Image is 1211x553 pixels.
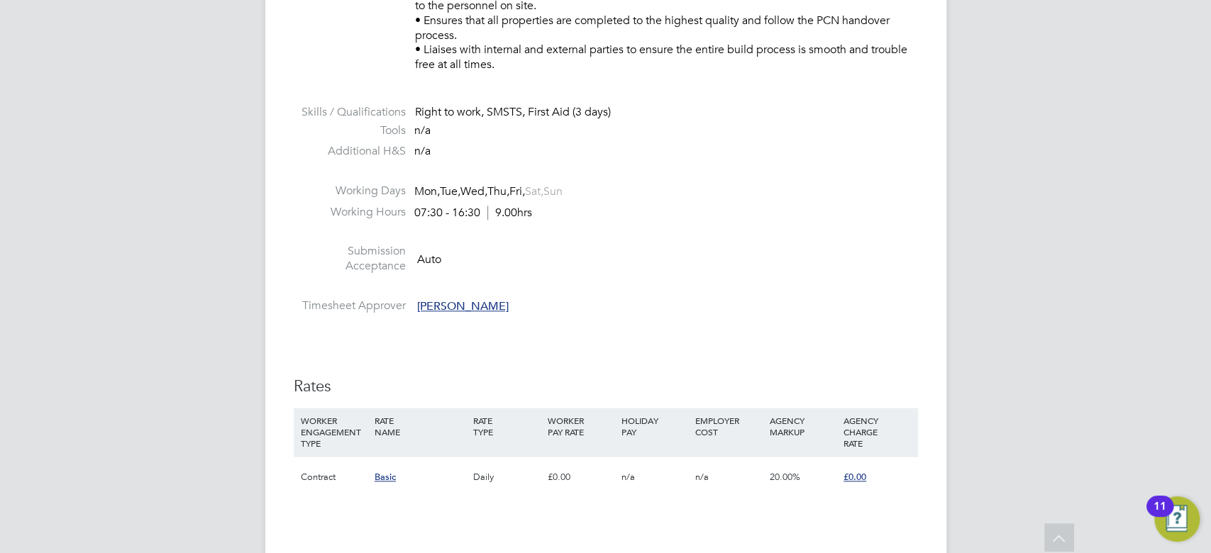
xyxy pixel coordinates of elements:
[294,244,406,274] label: Submission Acceptance
[766,408,840,445] div: AGENCY MARKUP
[294,105,406,120] label: Skills / Qualifications
[417,252,441,267] span: Auto
[1154,506,1166,525] div: 11
[375,471,396,483] span: Basic
[371,408,470,445] div: RATE NAME
[618,408,692,445] div: HOLIDAY PAY
[470,408,543,445] div: RATE TYPE
[294,298,406,313] label: Timesheet Approver
[543,184,563,199] span: Sun
[417,299,509,313] span: [PERSON_NAME]
[692,408,765,445] div: EMPLOYER COST
[525,184,543,199] span: Sat,
[440,184,460,199] span: Tue,
[294,376,918,397] h3: Rates
[543,408,617,445] div: WORKER PAY RATE
[460,184,487,199] span: Wed,
[509,184,525,199] span: Fri,
[414,144,431,158] span: n/a
[543,457,617,498] div: £0.00
[487,184,509,199] span: Thu,
[297,408,371,456] div: WORKER ENGAGEMENT TYPE
[294,144,406,159] label: Additional H&S
[621,471,635,483] span: n/a
[294,184,406,199] label: Working Days
[770,471,800,483] span: 20.00%
[470,457,543,498] div: Daily
[297,457,371,498] div: Contract
[840,408,914,456] div: AGENCY CHARGE RATE
[414,123,431,138] span: n/a
[695,471,709,483] span: n/a
[414,206,532,220] div: 07:30 - 16:30
[487,206,532,220] span: 9.00hrs
[414,184,440,199] span: Mon,
[1154,496,1200,542] button: Open Resource Center, 11 new notifications
[844,471,866,483] span: £0.00
[294,123,406,138] label: Tools
[415,105,918,120] div: Right to work, SMSTS, First Aid (3 days)
[294,205,406,220] label: Working Hours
